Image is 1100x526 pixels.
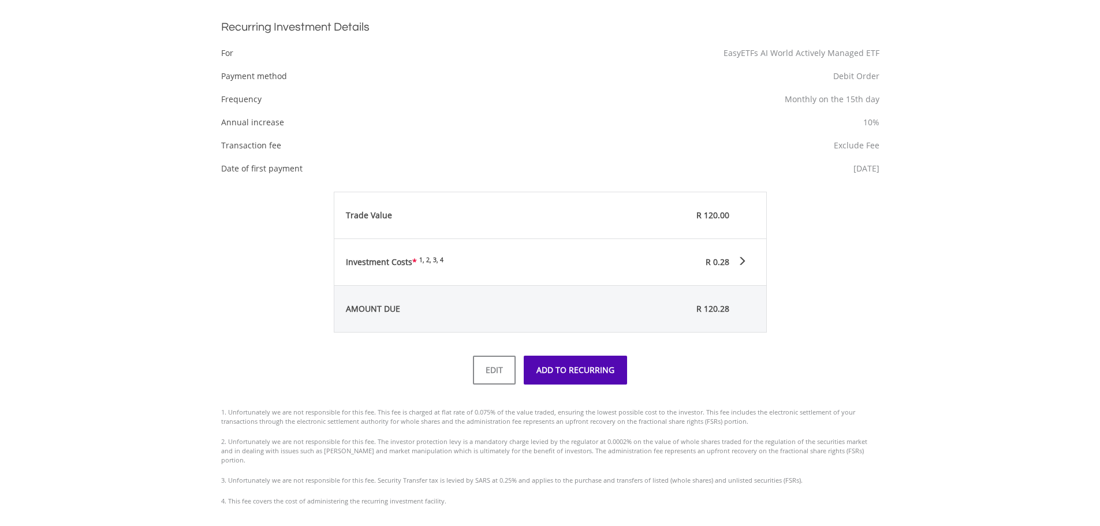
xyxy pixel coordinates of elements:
[473,356,516,385] a: Edit
[346,256,417,267] span: Investment Costs
[221,117,284,128] label: Annual increase
[221,70,287,81] label: Payment method
[221,408,879,426] li: 1. Unfortunately we are not responsible for this fee. This fee is charged at flat rate of 0.075% ...
[419,256,443,264] sup: 1, 2, 3, 4
[447,70,879,82] div: Debit Order
[447,140,879,151] div: Exclude Fee
[447,94,879,105] div: Monthly on the 15th day
[221,140,281,151] label: Transaction fee
[221,163,303,174] label: Date of first payment
[221,94,262,105] label: Frequency
[221,476,879,485] li: 3. Unfortunately we are not responsible for this fee. Security Transfer tax is levied by SARS at ...
[447,117,879,128] div: 10%
[221,47,233,58] label: For
[696,303,729,314] span: R 120.28
[346,210,392,221] span: Trade Value
[221,18,879,36] h2: Recurring Investment Details
[447,47,879,59] div: EasyETFs AI World Actively Managed ETF
[346,303,400,314] span: AMOUNT DUE
[696,210,729,221] span: R 120.00
[447,163,879,174] div: [DATE]
[221,437,879,464] li: 2. Unfortunately we are not responsible for this fee. The investor protection levy is a mandatory...
[524,356,627,385] button: ADD TO RECURRING
[221,497,879,506] li: 4. This fee covers the cost of administering the recurring investment facility.
[706,256,729,267] span: R 0.28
